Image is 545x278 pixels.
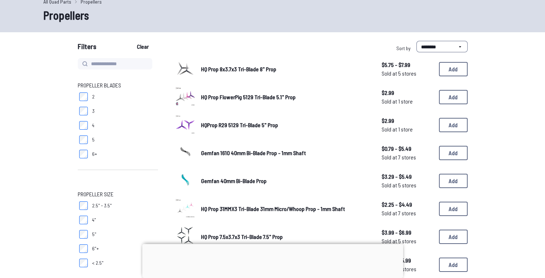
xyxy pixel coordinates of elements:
span: Propeller Blades [78,81,121,90]
span: HQ Prop 7.5x3.7x3 Tri-Blade 7.5" Prop [201,233,283,240]
img: image [175,198,195,218]
span: Sold at 1 store [382,125,433,134]
input: 5 [79,135,88,144]
a: HQ Prop 31MMX3 Tri-Blade 31mm Micro/Whoop Prop - 1mm Shaft [201,205,370,213]
span: Sold at 8 stores [382,265,433,273]
span: $2.79 - $5.99 [382,256,433,265]
span: 6"+ [92,245,99,252]
button: Add [439,174,468,188]
span: 2.5" - 3.5" [92,202,112,209]
span: Propeller Size [78,190,114,198]
input: 5" [79,230,88,239]
span: Sold at 5 stores [382,237,433,245]
button: Add [439,90,468,104]
span: Sold at 7 stores [382,209,433,217]
a: image [175,198,195,220]
span: HQProp R29 5129 Tri-Blade 5" Prop [201,121,278,128]
input: 4 [79,121,88,130]
img: image [175,86,195,106]
a: HQ Prop FlowerPig 5129 Tri-Blade 5.1" Prop [201,93,370,101]
span: 3 [92,107,95,115]
button: Add [439,202,468,216]
span: Gemfan 1610 40mm Bi-Blade Prop - 1mm Shaft [201,149,306,156]
input: 4" [79,216,88,224]
span: 5" [92,231,96,238]
a: HQProp R29 5129 Tri-Blade 5" Prop [201,121,370,129]
input: 3 [79,107,88,115]
img: image [175,226,195,246]
span: < 2.5" [92,259,104,267]
a: image [175,226,195,248]
button: Add [439,230,468,244]
img: image [175,142,195,162]
a: HQ Prop 7.5x3.7x3 Tri-Blade 7.5" Prop [201,233,370,241]
span: $3.99 - $6.99 [382,228,433,237]
a: image [175,58,195,80]
a: image [175,142,195,164]
select: Sort by [416,41,468,52]
span: Filters [78,41,96,55]
img: image [175,58,195,78]
span: Sold at 1 store [382,97,433,106]
span: Gemfan 40mm Bi-Blade Prop [201,177,267,184]
span: HQ Prop FlowerPig 5129 Tri-Blade 5.1" Prop [201,94,296,100]
span: Sold at 5 stores [382,69,433,78]
button: Add [439,62,468,76]
input: 6+ [79,150,88,158]
button: Add [439,118,468,132]
a: HQ Prop 8x3.7x3 Tri-Blade 8" Prop [201,65,370,73]
a: Gemfan 40mm Bi-Blade Prop [201,177,370,185]
button: Add [439,146,468,160]
span: 5 [92,136,95,143]
span: 6+ [92,150,97,158]
span: 4 [92,122,94,129]
iframe: Advertisement [142,244,403,276]
img: image [175,170,195,190]
h1: Propellers [43,6,502,24]
span: $3.29 - $5.49 [382,172,433,181]
a: Gemfan 1610 40mm Bi-Blade Prop - 1mm Shaft [201,149,370,157]
span: $5.75 - $7.99 [382,61,433,69]
span: Sold at 7 stores [382,153,433,162]
span: 4" [92,216,96,224]
span: Sold at 5 stores [382,181,433,190]
span: HQ Prop 31MMX3 Tri-Blade 31mm Micro/Whoop Prop - 1mm Shaft [201,205,345,212]
input: 6"+ [79,244,88,253]
a: image [175,170,195,192]
button: Add [439,258,468,272]
span: HQ Prop 8x3.7x3 Tri-Blade 8" Prop [201,66,276,72]
a: image [175,86,195,108]
span: $2.99 [382,88,433,97]
img: image [175,114,195,134]
span: $2.25 - $4.49 [382,200,433,209]
span: $0.79 - $5.49 [382,144,433,153]
a: image [175,114,195,136]
span: Sort by [396,45,411,51]
span: $2.99 [382,116,433,125]
button: Clear [131,41,155,52]
span: 2 [92,93,95,100]
input: 2 [79,92,88,101]
input: 2.5" - 3.5" [79,201,88,210]
input: < 2.5" [79,259,88,267]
